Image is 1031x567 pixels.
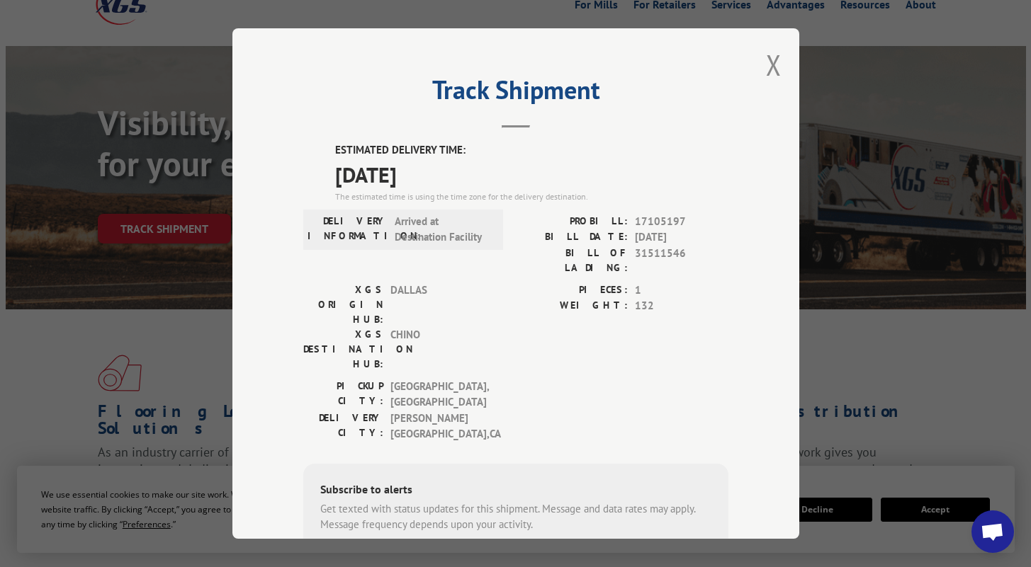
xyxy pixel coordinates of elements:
[971,510,1014,553] div: Open chat
[516,229,628,246] label: BILL DATE:
[635,298,728,314] span: 132
[516,246,628,275] label: BILL OF LADING:
[390,282,486,327] span: DALLAS
[335,142,728,159] label: ESTIMATED DELIVERY TIME:
[390,379,486,411] span: [GEOGRAPHIC_DATA] , [GEOGRAPHIC_DATA]
[335,190,728,203] div: The estimated time is using the time zone for the delivery destination.
[516,298,628,314] label: WEIGHT:
[390,327,486,372] span: CHINO
[303,282,383,327] label: XGS ORIGIN HUB:
[335,159,728,190] span: [DATE]
[303,379,383,411] label: PICKUP CITY:
[635,246,728,275] span: 31511546
[395,214,490,246] span: Arrived at Destination Facility
[303,327,383,372] label: XGS DESTINATION HUB:
[635,282,728,299] span: 1
[635,229,728,246] span: [DATE]
[320,501,711,533] div: Get texted with status updates for this shipment. Message and data rates may apply. Message frequ...
[635,214,728,230] span: 17105197
[308,214,388,246] label: DELIVERY INFORMATION:
[516,282,628,299] label: PIECES:
[303,411,383,442] label: DELIVERY CITY:
[516,214,628,230] label: PROBILL:
[766,46,782,84] button: Close modal
[303,80,728,107] h2: Track Shipment
[390,411,486,442] span: [PERSON_NAME][GEOGRAPHIC_DATA] , CA
[320,481,711,501] div: Subscribe to alerts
